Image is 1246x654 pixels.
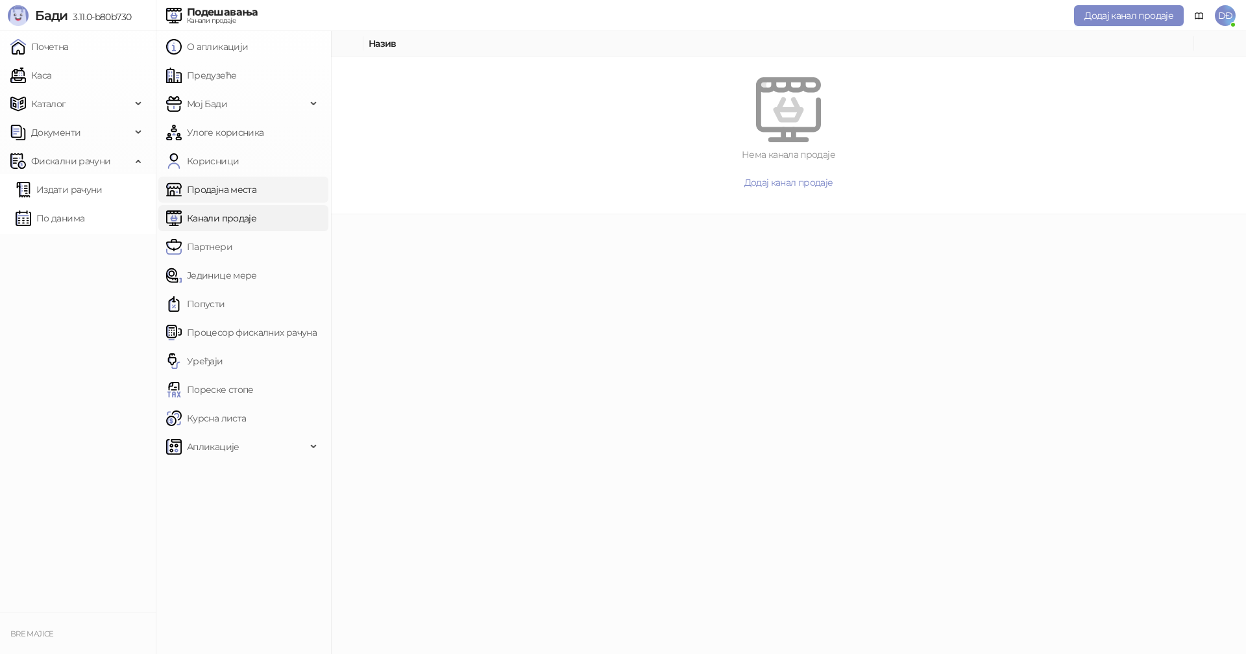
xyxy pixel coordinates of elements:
div: Нема канала продаје [357,147,1220,162]
img: Logo [8,5,29,26]
button: Додај канал продаје [357,172,1220,193]
a: Партнери [166,234,232,260]
span: Апликације [187,434,239,460]
a: По данима [16,205,84,231]
button: Додај канал продаје [1074,5,1184,26]
span: Каталог [31,91,66,117]
a: Јединице мере [166,262,257,288]
a: Почетна [10,34,69,60]
a: Издати рачуни [16,177,103,203]
a: Каса [10,62,51,88]
a: Канали продаје [166,205,256,231]
span: Документи [31,119,80,145]
a: Документација [1189,5,1210,26]
a: Пореске стопе [166,377,254,403]
span: Мој Бади [187,91,227,117]
span: Бади [35,8,67,23]
span: Додај канал продаје [1084,10,1173,21]
div: Канали продаје [187,18,258,24]
a: Процесор фискалних рачуна [166,320,317,346]
span: Фискални рачуни [31,148,110,174]
span: DĐ [1215,5,1236,26]
a: Уређаји [166,348,223,374]
a: Предузеће [166,62,236,88]
span: 3.11.0-b80b730 [67,11,131,23]
a: Попусти [166,291,225,317]
a: Улоге корисника [166,119,263,145]
span: Додај канал продаје [744,177,833,188]
a: Корисници [166,148,239,174]
a: О апликацији [166,34,248,60]
div: Подешавања [187,7,258,18]
a: Курсна листа [166,405,246,431]
th: Назив [363,31,1194,57]
a: Продајна места [166,177,256,203]
small: BRE MAJICE [10,629,54,638]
